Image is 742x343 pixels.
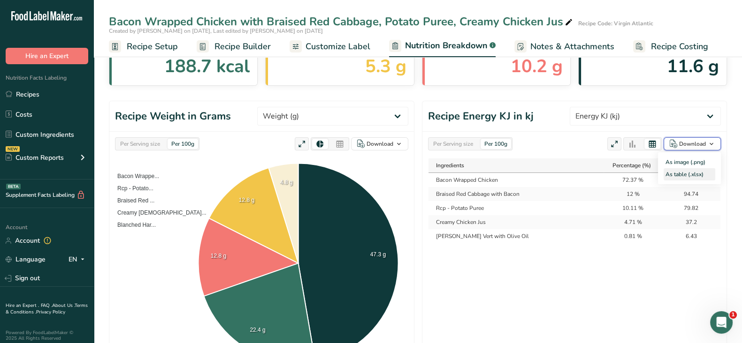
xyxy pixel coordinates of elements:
span: Nutrition Breakdown [405,39,488,52]
div: BETA [6,184,21,189]
td: [PERSON_NAME] Vert with Olive Oil [428,229,604,243]
a: Recipe Costing [633,36,708,57]
button: Hire an Expert [6,48,88,64]
h1: Recipe Energy KJ in kj [428,109,534,124]
div: EN [69,254,88,265]
a: Privacy Policy [36,309,65,315]
span: Ingredients [436,161,464,170]
div: Recipe Code: Virgin Atlantic [578,19,653,28]
span: Braised Red ... [110,197,154,204]
span: Bacon Wrappe... [110,173,159,179]
div: Per 100g [481,139,511,149]
div: NEW [6,146,20,152]
div: Download [367,140,393,148]
span: Customize Label [306,40,370,53]
button: Download [351,137,408,150]
div: Per Serving size [116,139,164,149]
span: 5.3 g [365,53,406,80]
div: Custom Reports [6,153,64,163]
a: Recipe Setup [109,36,178,57]
td: 0.81 % [604,229,662,243]
span: 10.2 g [511,53,563,80]
a: Language [6,251,46,268]
td: 79.82 [662,201,720,215]
span: Recipe Setup [127,40,178,53]
div: Per Serving size [429,139,477,149]
a: About Us . [52,302,75,309]
span: 1 [729,311,737,319]
span: Recipe Costing [651,40,708,53]
span: Percentage (%) [612,161,651,170]
div: As table (.xlsx) [664,168,715,180]
iframe: Intercom live chat [710,311,733,334]
td: 4.71 % [604,215,662,229]
td: 37.2 [662,215,720,229]
a: Nutrition Breakdown [389,35,496,58]
div: Download [679,140,706,148]
td: 6.43 [662,229,720,243]
td: 72.37 % [604,173,662,187]
a: Customize Label [290,36,370,57]
div: As image (.png) [664,156,715,168]
td: 10.11 % [604,201,662,215]
span: 188.7 kcal [164,53,250,80]
div: Per 100g [168,139,198,149]
span: Recipe Builder [214,40,271,53]
h1: Recipe Weight in Grams [115,109,231,124]
span: Created by [PERSON_NAME] on [DATE], Last edited by [PERSON_NAME] on [DATE] [109,27,323,35]
td: Braised Red Cabbage with Bacon [428,187,604,201]
span: Notes & Attachments [530,40,614,53]
a: Hire an Expert . [6,302,39,309]
span: Rcp - Potato... [110,185,153,192]
button: Download [664,137,721,150]
span: 11.6 g [667,53,719,80]
td: 12 % [604,187,662,201]
td: 94.74 [662,187,720,201]
td: Bacon Wrapped Chicken [428,173,604,187]
a: Recipe Builder [197,36,271,57]
span: Blanched Har... [110,222,156,228]
td: Creamy Chicken Jus [428,215,604,229]
div: Powered By FoodLabelMaker © 2025 All Rights Reserved [6,330,88,341]
div: Bacon Wrapped Chicken with Braised Red Cabbage, Potato Puree, Creamy Chicken Jus [109,13,574,30]
a: Notes & Attachments [514,36,614,57]
span: Creamy [DEMOGRAPHIC_DATA]... [110,209,207,216]
td: Rcp - Potato Puree [428,201,604,215]
a: Terms & Conditions . [6,302,88,315]
a: FAQ . [41,302,52,309]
